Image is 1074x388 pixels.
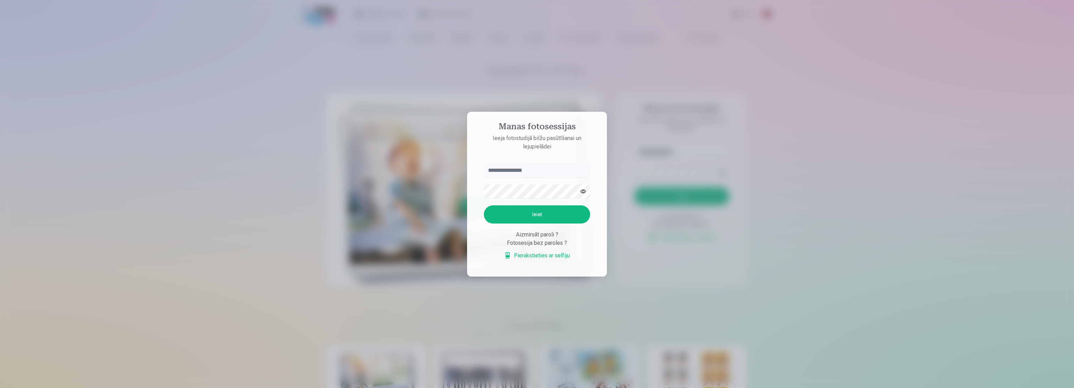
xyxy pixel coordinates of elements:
a: Pierakstieties ar selfiju [504,251,570,260]
p: Ieeja fotostudijā bilžu pasūtīšanai un lejupielādei [477,134,597,151]
button: Ieiet [484,205,590,224]
div: Aizmirsāt paroli ? [484,230,590,239]
h4: Manas fotosessijas [477,122,597,134]
div: Fotosesija bez paroles ? [484,239,590,247]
